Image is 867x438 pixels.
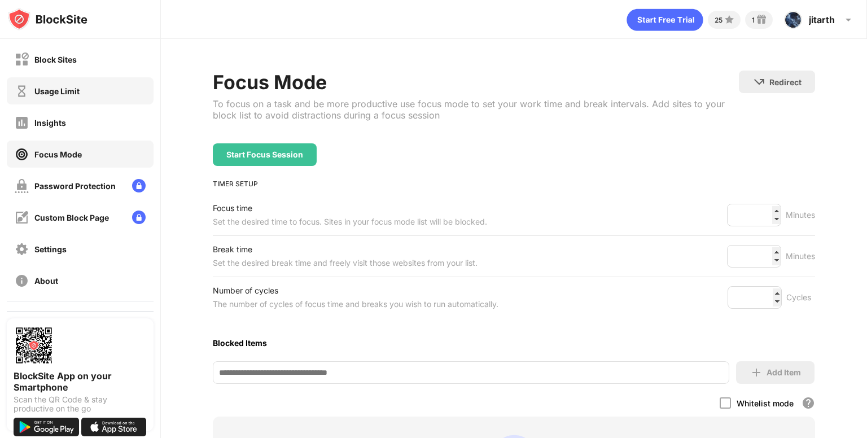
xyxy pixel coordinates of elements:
div: Settings [34,244,67,254]
div: animation [627,8,703,31]
img: focus-on.svg [15,147,29,161]
div: 1 [752,16,755,24]
img: lock-menu.svg [132,211,146,224]
img: insights-off.svg [15,116,29,130]
div: Focus Mode [34,150,82,159]
img: settings-off.svg [15,242,29,256]
img: block-off.svg [15,52,29,67]
div: Break time [213,243,478,256]
div: Minutes [786,249,815,263]
div: Focus Mode [213,71,739,94]
img: customize-block-page-off.svg [15,211,29,225]
div: Set the desired break time and freely visit those websites from your list. [213,256,478,270]
div: Cycles [786,291,815,304]
div: To focus on a task and be more productive use focus mode to set your work time and break interval... [213,98,739,121]
div: The number of cycles of focus time and breaks you wish to run automatically. [213,297,498,311]
div: About [34,276,58,286]
div: TIMER SETUP [213,179,815,188]
div: BlockSite App on your Smartphone [14,370,147,393]
img: download-on-the-app-store.svg [81,418,147,436]
div: Number of cycles [213,284,498,297]
div: Whitelist mode [737,398,794,408]
img: points-small.svg [722,13,736,27]
img: logo-blocksite.svg [8,8,87,30]
img: get-it-on-google-play.svg [14,418,79,436]
div: Insights [34,118,66,128]
div: Start Focus Session [226,150,303,159]
img: ACg8ocLnFnXTfIsF7LTAnNInbpauXqp5YAtklB6jJvQG5f-9cBe6137qnQ=s96-c [784,11,802,29]
div: Block Sites [34,55,77,64]
div: Blocked Items [213,338,815,348]
div: Usage Limit [34,86,80,96]
div: Scan the QR Code & stay productive on the go [14,395,147,413]
div: Redirect [769,77,802,87]
div: Minutes [786,208,815,222]
img: about-off.svg [15,274,29,288]
img: options-page-qr-code.png [14,325,54,366]
div: Focus time [213,202,487,215]
img: password-protection-off.svg [15,179,29,193]
div: jitarth [809,14,835,25]
div: Password Protection [34,181,116,191]
img: time-usage-off.svg [15,84,29,98]
div: Add Item [767,368,801,377]
img: lock-menu.svg [132,179,146,192]
img: reward-small.svg [755,13,768,27]
div: 25 [715,16,722,24]
div: Set the desired time to focus. Sites in your focus mode list will be blocked. [213,215,487,229]
div: Custom Block Page [34,213,109,222]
